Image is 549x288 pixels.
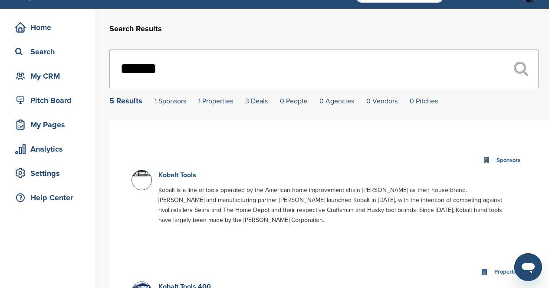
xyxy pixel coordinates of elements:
[9,139,87,159] a: Analytics
[9,90,87,110] a: Pitch Board
[9,66,87,86] a: My CRM
[9,42,87,62] a: Search
[132,170,154,176] img: Data
[158,185,506,225] p: Kobalt is a line of tools operated by the American home improvement chain [PERSON_NAME] as their ...
[109,23,539,35] h2: Search Results
[13,117,87,132] div: My Pages
[13,166,87,181] div: Settings
[13,190,87,205] div: Help Center
[13,93,87,108] div: Pitch Board
[492,267,523,277] div: Properties
[319,97,354,106] a: 0 Agencies
[13,68,87,84] div: My CRM
[245,97,268,106] a: 3 Deals
[9,115,87,135] a: My Pages
[514,253,542,281] iframe: Button to launch messaging window
[9,163,87,183] a: Settings
[158,171,196,179] a: Kobalt Tools
[410,97,438,106] a: 0 Pitches
[494,156,523,166] div: Sponsors
[13,141,87,157] div: Analytics
[280,97,307,106] a: 0 People
[13,44,87,60] div: Search
[13,20,87,35] div: Home
[9,188,87,208] a: Help Center
[366,97,398,106] a: 0 Vendors
[198,97,233,106] a: 1 Properties
[155,97,186,106] a: 1 Sponsors
[109,97,142,105] div: 5 Results
[9,17,87,37] a: Home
